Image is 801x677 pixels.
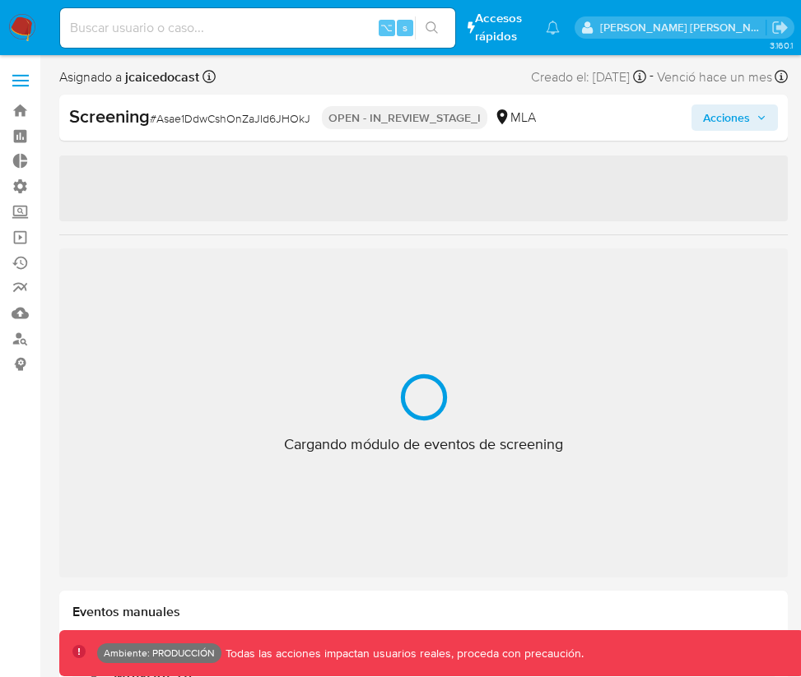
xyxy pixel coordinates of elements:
[415,16,449,39] button: search-icon
[322,106,487,129] p: OPEN - IN_REVIEW_STAGE_I
[650,66,654,88] span: -
[600,20,766,35] p: juan.caicedocastro@mercadolibre.com.co
[122,67,199,86] b: jcaicedocast
[104,650,215,656] p: Ambiente: PRODUCCIÓN
[546,21,560,35] a: Notificaciones
[221,646,584,661] p: Todas las acciones impactan usuarios reales, proceda con precaución.
[59,155,788,221] span: ‌
[60,17,455,39] input: Buscar usuario o caso...
[284,434,563,454] span: Cargando módulo de eventos de screening
[150,110,310,127] span: # Asae1DdwCshOnZaJId6JHOkJ
[531,66,646,88] div: Creado el: [DATE]
[72,604,775,620] h1: Eventos manuales
[703,104,750,131] span: Acciones
[692,104,778,131] button: Acciones
[494,109,536,127] div: MLA
[403,20,407,35] span: s
[59,68,199,86] span: Asignado a
[475,10,529,44] span: Accesos rápidos
[69,103,150,129] b: Screening
[771,19,789,36] a: Salir
[657,68,772,86] span: Venció hace un mes
[380,20,393,35] span: ⌥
